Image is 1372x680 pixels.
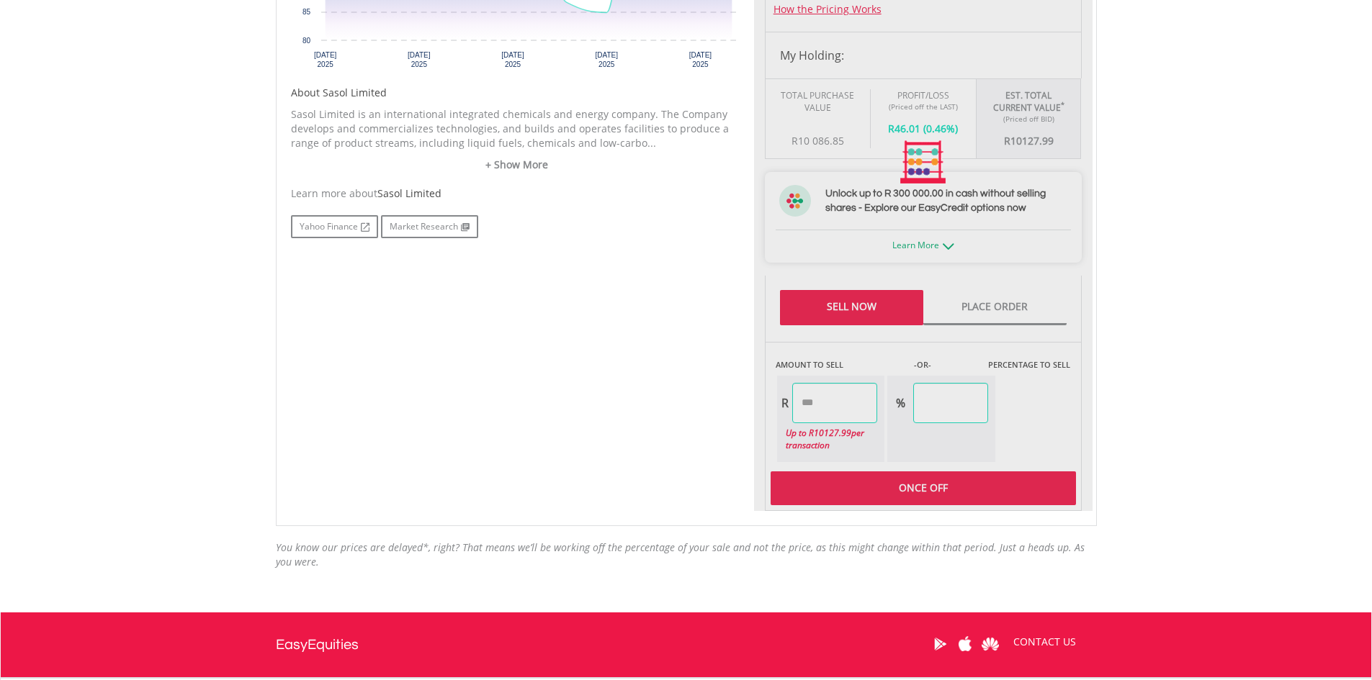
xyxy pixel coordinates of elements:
[291,86,743,100] h5: About Sasol Limited
[276,540,1097,569] div: You know our prices are delayed*, right? That means we’ll be working off the percentage of your s...
[302,37,310,45] text: 80
[928,622,953,666] a: Google Play
[689,51,712,68] text: [DATE] 2025
[978,622,1003,666] a: Huawei
[291,158,743,172] a: + Show More
[276,612,359,677] a: EasyEquities
[1003,622,1086,662] a: CONTACT US
[313,51,336,68] text: [DATE] 2025
[408,51,431,68] text: [DATE] 2025
[377,186,441,200] span: Sasol Limited
[501,51,524,68] text: [DATE] 2025
[291,215,378,238] a: Yahoo Finance
[291,107,743,150] p: Sasol Limited is an international integrated chemicals and energy company. The Company develops a...
[302,8,310,16] text: 85
[381,215,478,238] a: Market Research
[595,51,618,68] text: [DATE] 2025
[291,186,743,201] div: Learn more about
[953,622,978,666] a: Apple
